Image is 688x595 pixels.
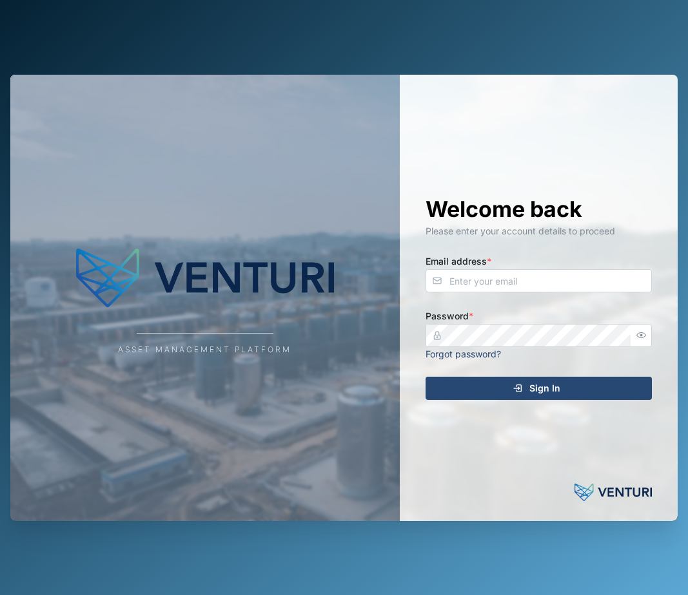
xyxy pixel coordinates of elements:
span: Sign In [529,377,560,399]
img: Company Logo [76,239,334,316]
label: Email address [426,254,491,269]
h1: Welcome back [426,195,652,223]
img: Powered by: Venturi [575,480,652,505]
label: Password [426,309,473,323]
div: Asset Management Platform [118,344,291,356]
button: Sign In [426,377,652,400]
div: Please enter your account details to proceed [426,224,652,238]
input: Enter your email [426,269,652,292]
a: Forgot password? [426,348,501,359]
